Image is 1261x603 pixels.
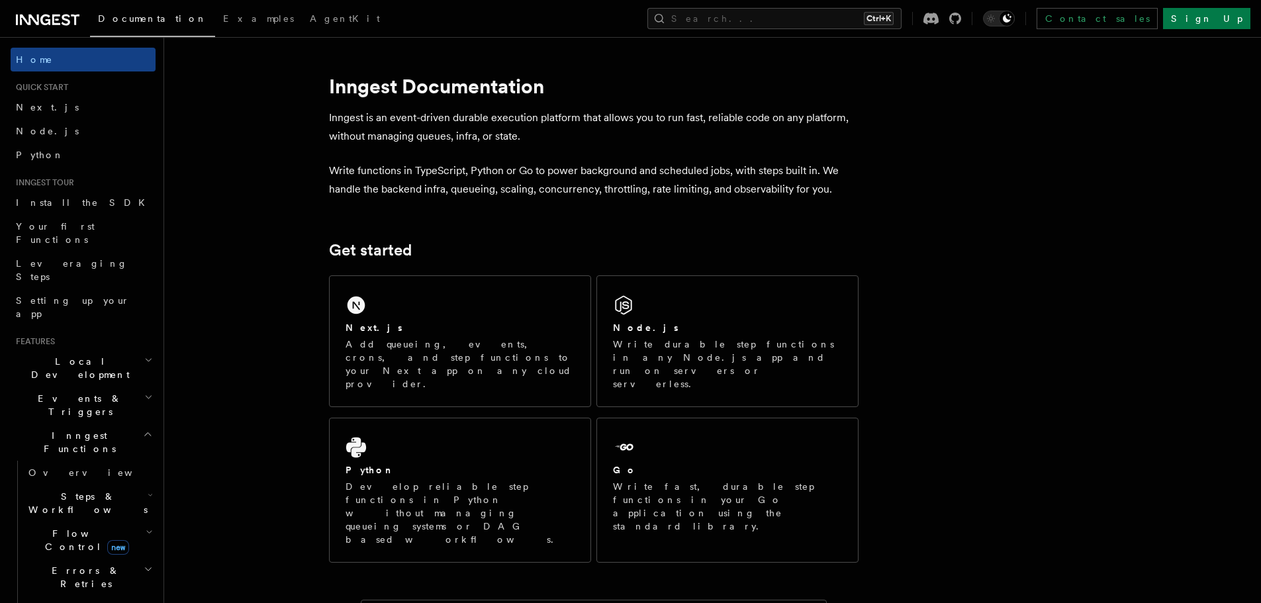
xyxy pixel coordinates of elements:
[11,336,55,347] span: Features
[346,338,575,391] p: Add queueing, events, crons, and step functions to your Next app on any cloud provider.
[1037,8,1158,29] a: Contact sales
[107,540,129,555] span: new
[11,95,156,119] a: Next.js
[16,295,130,319] span: Setting up your app
[11,119,156,143] a: Node.js
[1163,8,1250,29] a: Sign Up
[16,102,79,113] span: Next.js
[11,289,156,326] a: Setting up your app
[346,321,402,334] h2: Next.js
[11,214,156,252] a: Your first Functions
[613,321,678,334] h2: Node.js
[16,197,153,208] span: Install the SDK
[11,387,156,424] button: Events & Triggers
[302,4,388,36] a: AgentKit
[596,275,859,407] a: Node.jsWrite durable step functions in any Node.js app and run on servers or serverless.
[11,143,156,167] a: Python
[23,461,156,485] a: Overview
[329,275,591,407] a: Next.jsAdd queueing, events, crons, and step functions to your Next app on any cloud provider.
[215,4,302,36] a: Examples
[23,559,156,596] button: Errors & Retries
[11,355,144,381] span: Local Development
[310,13,380,24] span: AgentKit
[23,485,156,522] button: Steps & Workflows
[329,109,859,146] p: Inngest is an event-driven durable execution platform that allows you to run fast, reliable code ...
[329,162,859,199] p: Write functions in TypeScript, Python or Go to power background and scheduled jobs, with steps bu...
[864,12,894,25] kbd: Ctrl+K
[11,48,156,71] a: Home
[329,241,412,259] a: Get started
[11,424,156,461] button: Inngest Functions
[16,150,64,160] span: Python
[647,8,902,29] button: Search...Ctrl+K
[23,522,156,559] button: Flow Controlnew
[346,463,395,477] h2: Python
[11,349,156,387] button: Local Development
[11,392,144,418] span: Events & Triggers
[98,13,207,24] span: Documentation
[983,11,1015,26] button: Toggle dark mode
[329,418,591,563] a: PythonDevelop reliable step functions in Python without managing queueing systems or DAG based wo...
[16,258,128,282] span: Leveraging Steps
[23,490,148,516] span: Steps & Workflows
[613,463,637,477] h2: Go
[613,338,842,391] p: Write durable step functions in any Node.js app and run on servers or serverless.
[16,53,53,66] span: Home
[11,429,143,455] span: Inngest Functions
[90,4,215,37] a: Documentation
[613,480,842,533] p: Write fast, durable step functions in your Go application using the standard library.
[23,564,144,590] span: Errors & Retries
[11,177,74,188] span: Inngest tour
[223,13,294,24] span: Examples
[11,252,156,289] a: Leveraging Steps
[11,82,68,93] span: Quick start
[596,418,859,563] a: GoWrite fast, durable step functions in your Go application using the standard library.
[11,191,156,214] a: Install the SDK
[16,126,79,136] span: Node.js
[329,74,859,98] h1: Inngest Documentation
[28,467,165,478] span: Overview
[346,480,575,546] p: Develop reliable step functions in Python without managing queueing systems or DAG based workflows.
[23,527,146,553] span: Flow Control
[16,221,95,245] span: Your first Functions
